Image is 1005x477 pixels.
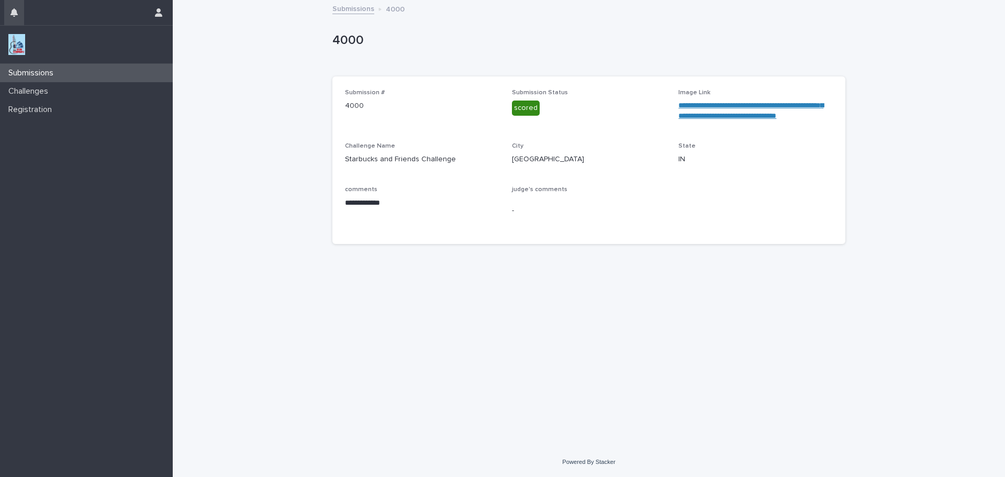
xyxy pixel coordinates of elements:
p: Starbucks and Friends Challenge [345,154,499,165]
p: 4000 [386,3,405,14]
p: - [512,205,666,216]
p: [GEOGRAPHIC_DATA] [512,154,666,165]
a: Submissions [332,2,374,14]
div: scored [512,101,540,116]
p: Registration [4,105,60,115]
p: IN [678,154,833,165]
span: Image Link [678,90,710,96]
span: Challenge Name [345,143,395,149]
span: Submission # [345,90,385,96]
p: 4000 [332,33,841,48]
p: 4000 [345,101,499,112]
span: City [512,143,523,149]
span: State [678,143,696,149]
span: judge's comments [512,186,567,193]
a: Powered By Stacker [562,459,615,465]
p: Submissions [4,68,62,78]
span: comments [345,186,377,193]
p: Challenges [4,86,57,96]
img: jxsLJbdS1eYBI7rVAS4p [8,34,25,55]
span: Submission Status [512,90,568,96]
